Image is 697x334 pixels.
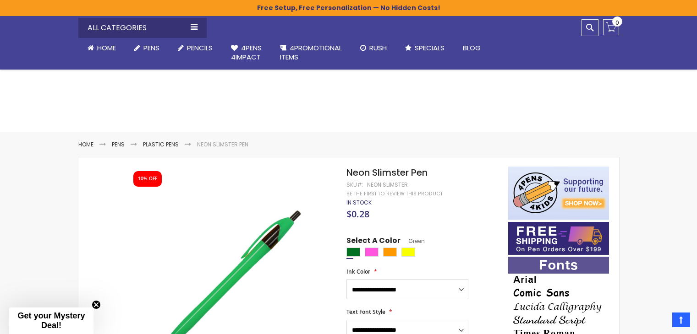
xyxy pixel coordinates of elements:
[187,43,213,53] span: Pencils
[508,222,609,255] img: Free shipping on orders over $199
[346,236,401,248] span: Select A Color
[454,38,490,58] a: Blog
[401,237,425,245] span: Green
[97,43,116,53] span: Home
[346,248,360,257] div: Green
[143,43,159,53] span: Pens
[17,311,85,330] span: Get your Mystery Deal!
[346,208,369,220] span: $0.28
[367,181,408,189] div: Neon Slimster
[365,248,379,257] div: Pink
[197,141,248,148] li: Neon Slimster Pen
[222,38,271,68] a: 4Pens4impact
[346,181,363,189] strong: SKU
[346,190,443,197] a: Be the first to review this product
[369,43,387,53] span: Rush
[396,38,454,58] a: Specials
[231,43,262,62] span: 4Pens 4impact
[615,18,619,27] span: 0
[508,167,609,220] img: 4pens 4 kids
[346,268,370,275] span: Ink Color
[169,38,222,58] a: Pencils
[78,18,207,38] div: All Categories
[78,140,93,148] a: Home
[138,176,157,182] div: 10% OFF
[603,19,619,35] a: 0
[143,140,179,148] a: Plastic Pens
[346,199,372,206] span: In stock
[401,248,415,257] div: Yellow
[383,248,397,257] div: Orange
[280,43,342,62] span: 4PROMOTIONAL ITEMS
[351,38,396,58] a: Rush
[346,166,428,179] span: Neon Slimster Pen
[9,307,93,334] div: Get your Mystery Deal!Close teaser
[346,308,385,316] span: Text Font Style
[463,43,481,53] span: Blog
[672,312,690,327] a: Top
[78,38,125,58] a: Home
[125,38,169,58] a: Pens
[112,140,125,148] a: Pens
[92,300,101,309] button: Close teaser
[346,199,372,206] div: Availability
[415,43,445,53] span: Specials
[271,38,351,68] a: 4PROMOTIONALITEMS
